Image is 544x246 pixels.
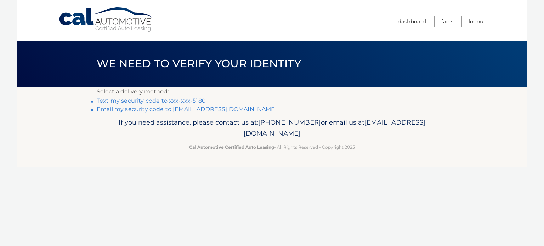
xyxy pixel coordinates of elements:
span: [PHONE_NUMBER] [258,118,321,126]
p: Select a delivery method: [97,87,447,97]
a: Email my security code to [EMAIL_ADDRESS][DOMAIN_NAME] [97,106,277,113]
p: If you need assistance, please contact us at: or email us at [101,117,443,139]
p: - All Rights Reserved - Copyright 2025 [101,143,443,151]
strong: Cal Automotive Certified Auto Leasing [189,144,274,150]
a: Logout [469,16,486,27]
a: Cal Automotive [58,7,154,32]
span: We need to verify your identity [97,57,301,70]
a: FAQ's [441,16,453,27]
a: Dashboard [398,16,426,27]
a: Text my security code to xxx-xxx-5180 [97,97,206,104]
